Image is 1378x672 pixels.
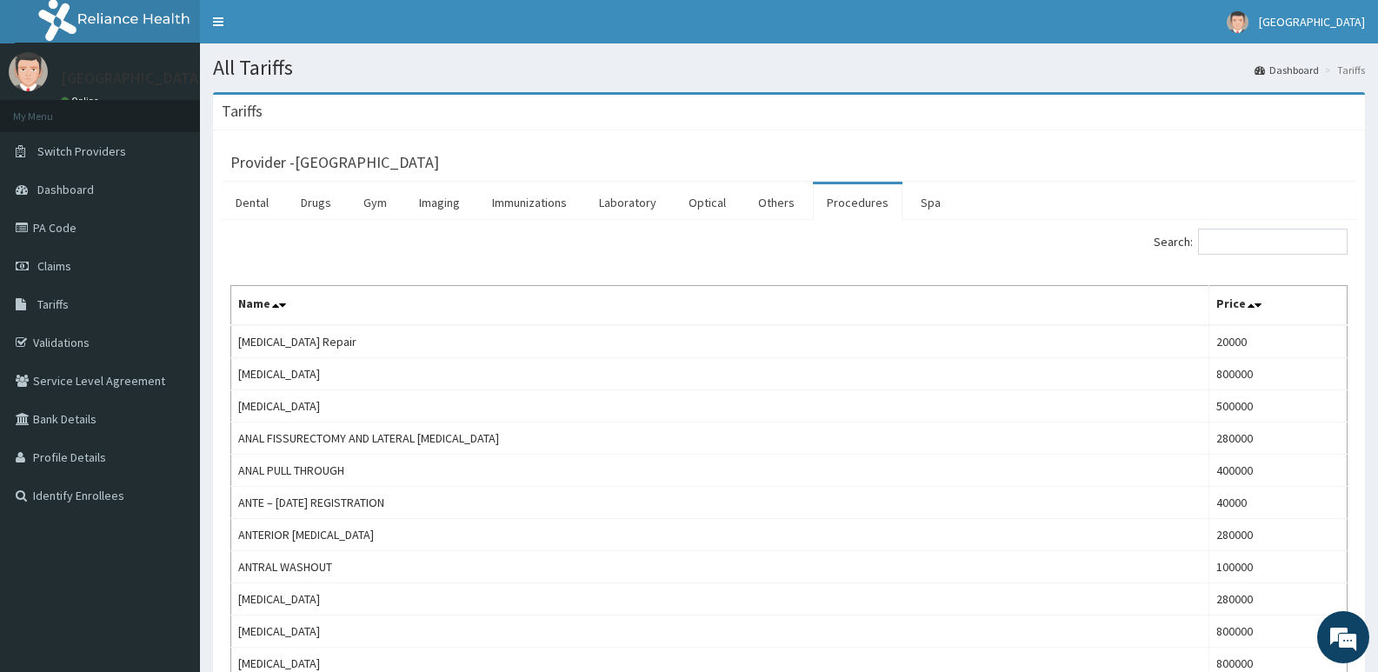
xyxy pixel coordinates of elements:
[1209,583,1348,615] td: 280000
[231,455,1209,487] td: ANAL PULL THROUGH
[32,87,70,130] img: d_794563401_company_1708531726252_794563401
[675,184,740,221] a: Optical
[1154,229,1348,255] label: Search:
[231,422,1209,455] td: ANAL FISSURECTOMY AND LATERAL [MEDICAL_DATA]
[230,155,439,170] h3: Provider - [GEOGRAPHIC_DATA]
[37,182,94,197] span: Dashboard
[349,184,401,221] a: Gym
[1209,390,1348,422] td: 500000
[585,184,670,221] a: Laboratory
[90,97,292,120] div: Chat with us now
[287,184,345,221] a: Drugs
[231,390,1209,422] td: [MEDICAL_DATA]
[231,583,1209,615] td: [MEDICAL_DATA]
[37,143,126,159] span: Switch Providers
[231,358,1209,390] td: [MEDICAL_DATA]
[1209,358,1348,390] td: 800000
[1209,519,1348,551] td: 280000
[61,70,204,86] p: [GEOGRAPHIC_DATA]
[1209,615,1348,648] td: 800000
[813,184,902,221] a: Procedures
[1321,63,1365,77] li: Tariffs
[231,615,1209,648] td: [MEDICAL_DATA]
[1227,11,1248,33] img: User Image
[478,184,581,221] a: Immunizations
[1209,422,1348,455] td: 280000
[1255,63,1319,77] a: Dashboard
[231,487,1209,519] td: ANTE – [DATE] REGISTRATION
[9,52,48,91] img: User Image
[37,258,71,274] span: Claims
[744,184,809,221] a: Others
[222,184,283,221] a: Dental
[101,219,240,395] span: We're online!
[1209,487,1348,519] td: 40000
[231,551,1209,583] td: ANTRAL WASHOUT
[1198,229,1348,255] input: Search:
[231,519,1209,551] td: ANTERIOR [MEDICAL_DATA]
[61,95,103,107] a: Online
[907,184,955,221] a: Spa
[1209,551,1348,583] td: 100000
[1209,286,1348,326] th: Price
[37,296,69,312] span: Tariffs
[1259,14,1365,30] span: [GEOGRAPHIC_DATA]
[1209,325,1348,358] td: 20000
[222,103,263,119] h3: Tariffs
[231,325,1209,358] td: [MEDICAL_DATA] Repair
[213,57,1365,79] h1: All Tariffs
[9,475,331,536] textarea: Type your message and hit 'Enter'
[1209,455,1348,487] td: 400000
[231,286,1209,326] th: Name
[405,184,474,221] a: Imaging
[285,9,327,50] div: Minimize live chat window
